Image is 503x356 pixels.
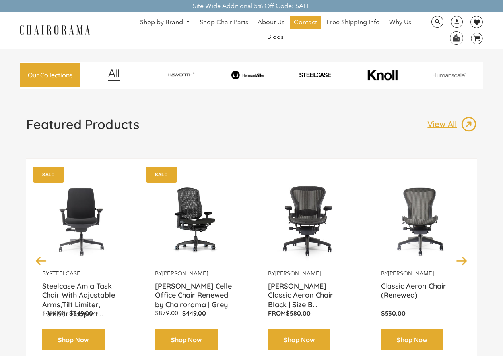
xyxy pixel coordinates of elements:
p: by [268,270,349,277]
img: image_10_1.png [350,69,415,81]
a: Shop Now [155,329,218,350]
p: View All [427,119,461,129]
img: Herman Miller Celle Office Chair Renewed by Chairorama | Grey - chairorama [155,171,236,270]
button: Previous [34,254,48,267]
img: chairorama [15,24,95,38]
a: Blogs [263,31,287,43]
span: $530.00 [381,309,406,317]
a: Shop Chair Parts [196,16,252,29]
a: [PERSON_NAME] [162,270,208,277]
p: by [155,270,236,277]
a: [PERSON_NAME] Classic Aeron Chair | Black | Size B... [268,281,349,301]
span: $489.00 [42,309,65,317]
button: Next [455,254,469,267]
span: Contact [294,18,317,27]
a: Free Shipping Info [322,16,384,29]
a: Herman Miller Celle Office Chair Renewed by Chairorama | Grey - chairorama Herman Miller Celle Of... [155,171,236,270]
img: image_12.png [92,69,136,81]
p: by [381,270,462,277]
a: About Us [254,16,288,29]
a: Steelcase [49,270,80,277]
text: SALE [155,172,167,177]
a: Shop Now [268,329,330,350]
a: Classic Aeron Chair (Renewed) [381,281,462,301]
a: Steelcase Amia Task Chair With Adjustable Arms,Tilt Limiter, Lumbar Support... [42,281,123,301]
span: Blogs [267,33,284,41]
a: Our Collections [20,63,80,87]
a: Shop Now [381,329,443,350]
img: Amia Chair by chairorama.com [42,171,123,270]
img: image_8_173eb7e0-7579-41b4-bc8e-4ba0b8ba93e8.png [216,71,280,79]
span: $879.00 [155,309,178,317]
span: $349.00 [69,309,93,317]
p: From [268,309,349,318]
nav: DesktopNavigation [128,16,423,45]
text: SALE [42,172,54,177]
a: Herman Miller Classic Aeron Chair | Black | Size B (Renewed) - chairorama Herman Miller Classic A... [268,171,349,270]
span: About Us [258,18,284,27]
a: [PERSON_NAME] [388,270,434,277]
a: Featured Products [26,116,139,139]
a: Why Us [385,16,415,29]
img: image_13.png [461,116,477,132]
p: by [42,270,123,277]
img: WhatsApp_Image_2024-07-12_at_16.23.01.webp [450,32,462,44]
a: Shop Now [42,329,105,350]
a: Shop by Brand [136,16,194,29]
span: $449.00 [182,309,206,317]
span: Shop Chair Parts [200,18,248,27]
a: [PERSON_NAME] Celle Office Chair Renewed by Chairorama | Grey [155,281,236,301]
a: Amia Chair by chairorama.com Renewed Amia Chair chairorama.com [42,171,123,270]
h1: Featured Products [26,116,139,132]
img: Classic Aeron Chair (Renewed) - chairorama [381,171,462,270]
span: Why Us [389,18,411,27]
a: [PERSON_NAME] [275,270,321,277]
img: Herman Miller Classic Aeron Chair | Black | Size B (Renewed) - chairorama [268,171,349,270]
a: Contact [290,16,321,29]
img: image_11.png [417,73,482,77]
span: Free Shipping Info [326,18,380,27]
a: View All [427,116,477,132]
img: image_7_14f0750b-d084-457f-979a-a1ab9f6582c4.png [149,69,214,81]
span: $580.00 [286,309,311,317]
a: Classic Aeron Chair (Renewed) - chairorama Classic Aeron Chair (Renewed) - chairorama [381,171,462,270]
img: PHOTO-2024-07-09-00-53-10-removebg-preview.png [283,72,348,78]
